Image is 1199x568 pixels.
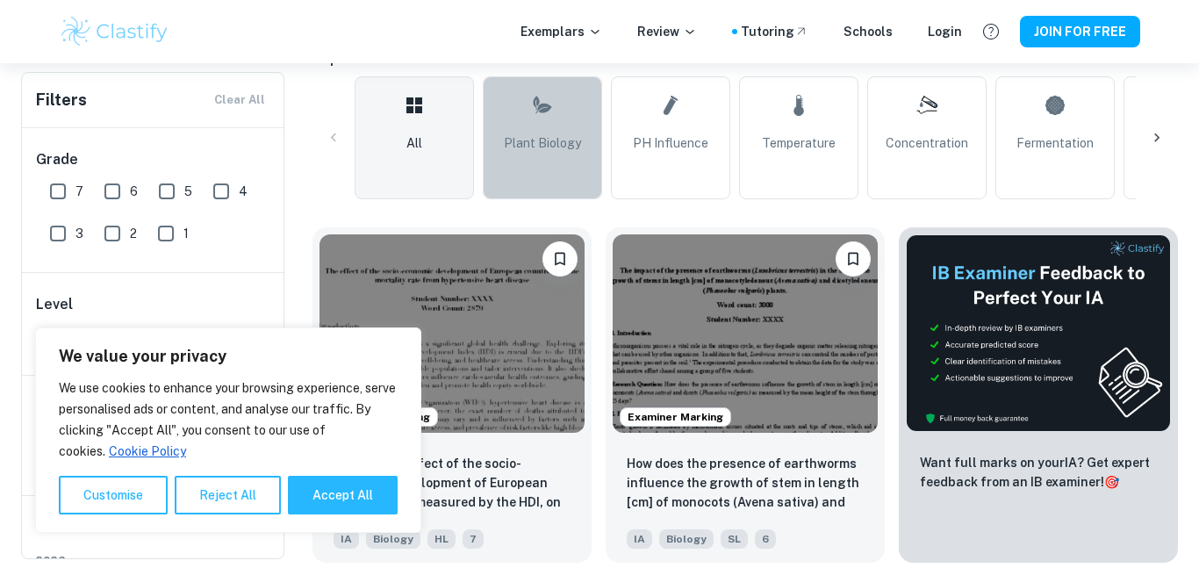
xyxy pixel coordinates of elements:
[627,529,652,549] span: IA
[1020,16,1140,47] button: JOIN FOR FREE
[312,227,592,563] a: Examiner MarkingPlease log in to bookmark exemplarsWhat is the effect of the socio-economic devel...
[427,529,456,549] span: HL
[920,453,1157,492] p: Want full marks on your IA ? Get expert feedback from an IB examiner!
[613,234,878,433] img: Biology IA example thumbnail: How does the presence of earthworms infl
[886,133,968,153] span: Concentration
[463,529,484,549] span: 7
[35,327,421,533] div: We value your privacy
[239,182,248,201] span: 4
[59,14,170,49] img: Clastify logo
[627,454,864,514] p: How does the presence of earthworms influence the growth of stem in length [cm] of monocots (Aven...
[36,517,271,552] h6: Session
[319,234,585,433] img: Biology IA example thumbnail: What is the effect of the socio-economic
[504,133,581,153] span: Plant Biology
[75,224,83,243] span: 3
[59,346,398,367] p: We value your privacy
[183,224,189,243] span: 1
[899,227,1178,563] a: ThumbnailWant full marks on yourIA? Get expert feedback from an IB examiner!
[721,529,748,549] span: SL
[844,22,893,41] a: Schools
[976,17,1006,47] button: Help and Feedback
[621,409,730,425] span: Examiner Marking
[36,552,271,568] span: 2026
[288,476,398,514] button: Accept All
[36,294,271,315] h6: Level
[836,241,871,277] button: Please log in to bookmark exemplars
[334,454,571,514] p: What is the effect of the socio-economic development of European countries, as measured by the HD...
[334,529,359,549] span: IA
[36,88,87,112] h6: Filters
[755,529,776,549] span: 6
[175,476,281,514] button: Reject All
[75,182,83,201] span: 7
[130,224,137,243] span: 2
[741,22,808,41] a: Tutoring
[130,182,138,201] span: 6
[1104,475,1119,489] span: 🎯
[659,529,714,549] span: Biology
[542,241,578,277] button: Please log in to bookmark exemplars
[521,22,602,41] p: Exemplars
[59,476,168,514] button: Customise
[36,149,271,170] h6: Grade
[1016,133,1094,153] span: Fermentation
[59,377,398,462] p: We use cookies to enhance your browsing experience, serve personalised ads or content, and analys...
[762,133,836,153] span: Temperature
[928,22,962,41] a: Login
[406,133,422,153] span: All
[606,227,885,563] a: Examiner MarkingPlease log in to bookmark exemplarsHow does the presence of earthworms influence ...
[366,529,420,549] span: Biology
[633,133,708,153] span: pH Influence
[108,443,187,459] a: Cookie Policy
[184,182,192,201] span: 5
[637,22,697,41] p: Review
[906,234,1171,432] img: Thumbnail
